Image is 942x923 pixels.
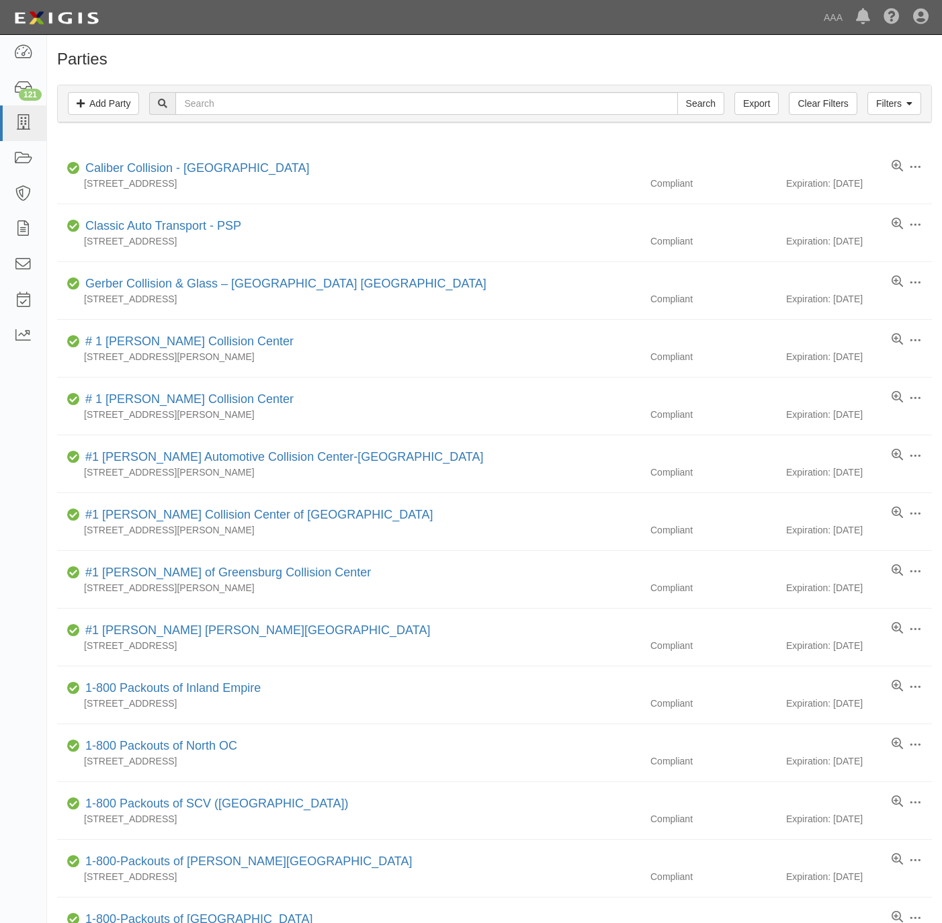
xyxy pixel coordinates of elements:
[67,453,80,462] i: Compliant
[786,177,932,190] div: Expiration: [DATE]
[67,684,80,693] i: Compliant
[57,408,640,421] div: [STREET_ADDRESS][PERSON_NAME]
[80,795,348,813] div: 1-800 Packouts of SCV (Santa Clarita Valley)
[786,466,932,479] div: Expiration: [DATE]
[892,275,903,289] a: View results summary
[67,742,80,751] i: Compliant
[892,564,903,578] a: View results summary
[786,697,932,710] div: Expiration: [DATE]
[10,6,103,30] img: logo-5460c22ac91f19d4615b14bd174203de0afe785f0fc80cf4dbbc73dc1793850b.png
[80,449,484,466] div: #1 Cochran Automotive Collision Center-Monroeville
[892,622,903,635] a: View results summary
[67,337,80,347] i: Compliant
[19,89,42,101] div: 121
[734,92,779,115] a: Export
[640,466,786,479] div: Compliant
[640,350,786,363] div: Compliant
[80,333,294,351] div: # 1 Cochran Collision Center
[85,854,412,868] a: 1-800-Packouts of [PERSON_NAME][GEOGRAPHIC_DATA]
[640,639,786,652] div: Compliant
[640,581,786,595] div: Compliant
[80,160,309,177] div: Caliber Collision - Gainesville
[57,754,640,768] div: [STREET_ADDRESS]
[85,739,237,752] a: 1-800 Packouts of North OC
[57,466,640,479] div: [STREET_ADDRESS][PERSON_NAME]
[640,523,786,537] div: Compliant
[892,738,903,751] a: View results summary
[57,350,640,363] div: [STREET_ADDRESS][PERSON_NAME]
[80,564,371,582] div: #1 Cochran of Greensburg Collision Center
[80,853,412,871] div: 1-800-Packouts of Beverly Hills
[640,408,786,421] div: Compliant
[57,812,640,826] div: [STREET_ADDRESS]
[57,50,932,68] h1: Parties
[85,797,348,810] a: 1-800 Packouts of SCV ([GEOGRAPHIC_DATA])
[786,234,932,248] div: Expiration: [DATE]
[640,697,786,710] div: Compliant
[867,92,921,115] a: Filters
[67,395,80,404] i: Compliant
[786,639,932,652] div: Expiration: [DATE]
[57,870,640,883] div: [STREET_ADDRESS]
[67,626,80,635] i: Compliant
[677,92,724,115] input: Search
[640,870,786,883] div: Compliant
[640,234,786,248] div: Compliant
[786,523,932,537] div: Expiration: [DATE]
[892,795,903,809] a: View results summary
[786,581,932,595] div: Expiration: [DATE]
[892,160,903,173] a: View results summary
[67,164,80,173] i: Compliant
[892,507,903,520] a: View results summary
[80,218,241,235] div: Classic Auto Transport - PSP
[67,222,80,231] i: Compliant
[57,639,640,652] div: [STREET_ADDRESS]
[67,279,80,289] i: Compliant
[640,292,786,306] div: Compliant
[85,566,371,579] a: #1 [PERSON_NAME] of Greensburg Collision Center
[786,350,932,363] div: Expiration: [DATE]
[85,508,433,521] a: #1 [PERSON_NAME] Collision Center of [GEOGRAPHIC_DATA]
[786,870,932,883] div: Expiration: [DATE]
[85,277,486,290] a: Gerber Collision & Glass – [GEOGRAPHIC_DATA] [GEOGRAPHIC_DATA]
[57,581,640,595] div: [STREET_ADDRESS][PERSON_NAME]
[57,523,640,537] div: [STREET_ADDRESS][PERSON_NAME]
[884,9,900,26] i: Help Center - Complianz
[85,219,241,232] a: Classic Auto Transport - PSP
[80,622,430,640] div: #1 Cochran Robinson Township
[67,511,80,520] i: Compliant
[892,391,903,404] a: View results summary
[68,92,139,115] a: Add Party
[786,408,932,421] div: Expiration: [DATE]
[85,161,309,175] a: Caliber Collision - [GEOGRAPHIC_DATA]
[786,292,932,306] div: Expiration: [DATE]
[80,680,261,697] div: 1-800 Packouts of Inland Empire
[57,234,640,248] div: [STREET_ADDRESS]
[786,754,932,768] div: Expiration: [DATE]
[892,333,903,347] a: View results summary
[67,857,80,867] i: Compliant
[85,450,484,464] a: #1 [PERSON_NAME] Automotive Collision Center-[GEOGRAPHIC_DATA]
[175,92,677,115] input: Search
[640,754,786,768] div: Compliant
[85,335,294,348] a: # 1 [PERSON_NAME] Collision Center
[80,738,237,755] div: 1-800 Packouts of North OC
[892,853,903,867] a: View results summary
[892,680,903,693] a: View results summary
[786,812,932,826] div: Expiration: [DATE]
[817,4,849,31] a: AAA
[85,681,261,695] a: 1-800 Packouts of Inland Empire
[640,177,786,190] div: Compliant
[80,275,486,293] div: Gerber Collision & Glass – Houston Brighton
[57,292,640,306] div: [STREET_ADDRESS]
[57,177,640,190] div: [STREET_ADDRESS]
[67,799,80,809] i: Compliant
[892,449,903,462] a: View results summary
[85,623,430,637] a: #1 [PERSON_NAME] [PERSON_NAME][GEOGRAPHIC_DATA]
[67,568,80,578] i: Compliant
[57,697,640,710] div: [STREET_ADDRESS]
[640,812,786,826] div: Compliant
[892,218,903,231] a: View results summary
[789,92,857,115] a: Clear Filters
[80,507,433,524] div: #1 Cochran Collision Center of Greensburg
